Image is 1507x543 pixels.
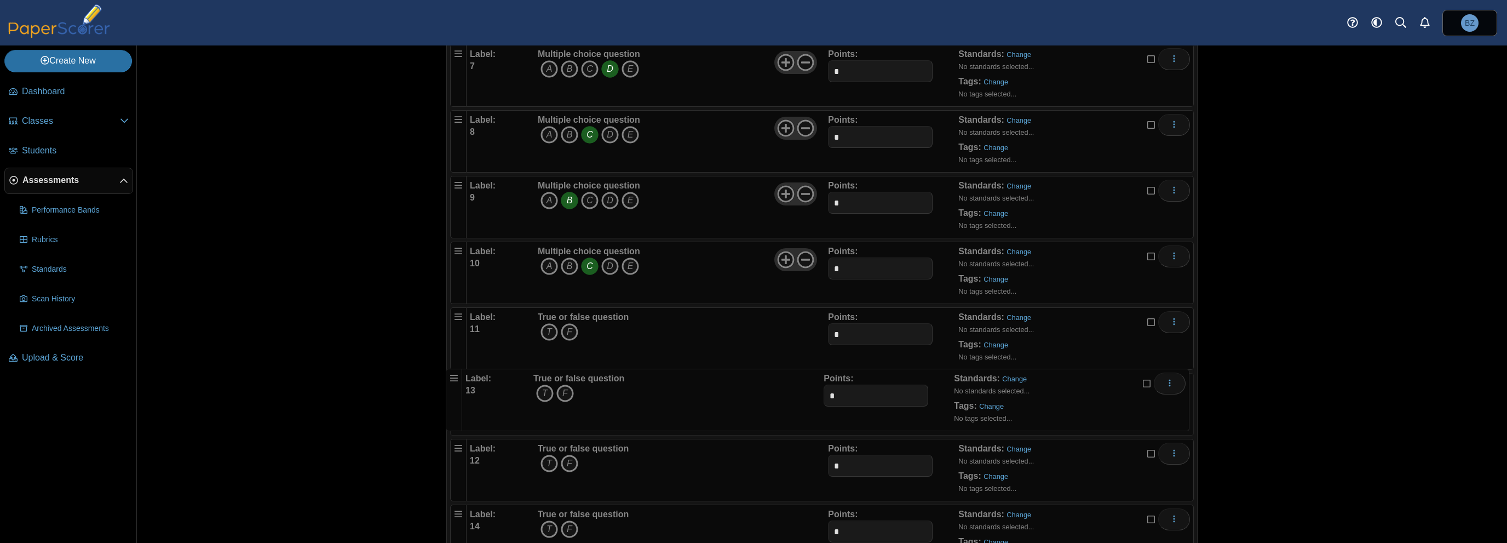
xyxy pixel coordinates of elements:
[450,307,467,370] div: Drag handle
[958,49,1004,59] b: Standards:
[538,510,629,519] b: True or false question
[581,258,599,275] i: C
[561,521,578,538] i: F
[22,145,129,157] span: Students
[1465,19,1475,27] span: Bo Zhang
[622,258,639,275] i: E
[983,144,1008,152] a: Change
[540,60,558,78] i: A
[22,352,129,364] span: Upload & Score
[958,90,1016,98] small: No tags selected...
[983,341,1008,349] a: Change
[22,174,119,186] span: Assessments
[4,4,114,38] img: PaperScorer
[4,345,133,371] a: Upload & Score
[958,115,1004,124] b: Standards:
[581,60,599,78] i: C
[540,521,558,538] i: T
[450,242,467,304] div: Drag handle
[561,323,578,341] i: F
[470,522,480,531] b: 14
[470,456,480,465] b: 12
[828,49,858,59] b: Points:
[470,61,475,71] b: 7
[561,455,578,472] i: F
[958,325,1034,334] small: No standards selected...
[4,108,133,135] a: Classes
[4,50,132,72] a: Create New
[958,457,1034,465] small: No standards selected...
[958,353,1016,361] small: No tags selected...
[470,510,496,519] b: Label:
[538,444,629,453] b: True or false question
[15,286,133,312] a: Scan History
[622,126,639,144] i: E
[983,275,1008,283] a: Change
[15,227,133,253] a: Rubrics
[622,192,639,209] i: E
[1006,445,1031,453] a: Change
[32,323,129,334] span: Archived Assessments
[22,85,129,98] span: Dashboard
[983,209,1008,218] a: Change
[1158,443,1190,465] button: More options
[1006,50,1031,59] a: Change
[538,247,640,256] b: Multiple choice question
[538,181,640,190] b: Multiple choice question
[958,221,1016,230] small: No tags selected...
[958,444,1004,453] b: Standards:
[983,472,1008,481] a: Change
[828,247,858,256] b: Points:
[15,256,133,283] a: Standards
[470,312,496,322] b: Label:
[1006,116,1031,124] a: Change
[983,78,1008,86] a: Change
[1158,180,1190,202] button: More options
[470,115,496,124] b: Label:
[958,77,981,86] b: Tags:
[958,523,1034,531] small: No standards selected...
[958,142,981,152] b: Tags:
[538,312,629,322] b: True or false question
[15,197,133,224] a: Performance Bands
[958,340,981,349] b: Tags:
[470,259,480,268] b: 10
[828,312,858,322] b: Points:
[32,264,129,275] span: Standards
[958,287,1016,295] small: No tags selected...
[450,110,467,173] div: Drag handle
[1158,311,1190,333] button: More options
[470,193,475,202] b: 9
[958,194,1034,202] small: No standards selected...
[4,138,133,164] a: Students
[622,60,639,78] i: E
[1158,245,1190,267] button: More options
[470,181,496,190] b: Label:
[958,484,1016,493] small: No tags selected...
[1006,511,1031,519] a: Change
[22,115,120,127] span: Classes
[958,181,1004,190] b: Standards:
[958,312,1004,322] b: Standards:
[470,444,496,453] b: Label:
[450,44,467,107] div: Drag handle
[958,471,981,481] b: Tags:
[538,49,640,59] b: Multiple choice question
[958,156,1016,164] small: No tags selected...
[1158,508,1190,530] button: More options
[1442,10,1497,36] a: Bo Zhang
[1006,182,1031,190] a: Change
[32,235,129,245] span: Rubrics
[958,208,981,218] b: Tags:
[1158,114,1190,136] button: More options
[958,247,1004,256] b: Standards:
[561,126,578,144] i: B
[540,192,558,209] i: A
[828,510,858,519] b: Points:
[1461,14,1479,32] span: Bo Zhang
[470,49,496,59] b: Label:
[1006,313,1031,322] a: Change
[828,444,858,453] b: Points:
[540,455,558,472] i: T
[561,192,578,209] i: B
